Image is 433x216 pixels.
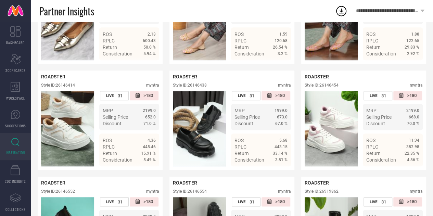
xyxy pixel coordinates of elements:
span: Consideration [234,51,264,56]
span: MRP [234,108,245,113]
span: 443.15 [275,144,288,149]
span: ROS [103,138,112,143]
div: Style ID: 26146454 [305,83,339,88]
span: 67.0 % [275,121,288,126]
span: 15.91 % [141,151,156,156]
span: SUGGESTIONS [5,123,26,128]
div: Style ID: 26146554 [173,189,207,194]
span: Consideration [103,51,132,56]
div: Number of days the style has been live on the platform [232,91,260,100]
span: 31 [381,93,386,98]
span: Return [366,45,381,50]
div: Number of days the style has been live on the platform [364,91,392,100]
span: 4.86 % [407,157,419,162]
span: Return [103,45,117,50]
div: Click to view image [173,91,226,166]
div: Style ID: 26146414 [41,83,75,88]
span: 71.0 % [143,121,156,126]
span: 29.83 % [405,45,419,50]
span: Discount [103,121,122,126]
span: 31 [381,199,386,204]
span: 445.46 [143,144,156,149]
span: 120.68 [275,38,288,43]
span: 1.59 [279,32,288,37]
span: Discount [234,121,253,126]
span: 31 [118,93,123,98]
span: ROS [366,31,375,37]
span: >180 [143,199,153,205]
span: LIVE [370,93,377,98]
span: 70.0 % [407,121,419,126]
span: 33.14 % [273,151,288,156]
a: Details [265,169,288,175]
span: RPLC [366,38,378,43]
span: 5.49 % [143,157,156,162]
span: DASHBOARD [6,40,25,45]
span: SCORECARDS [5,68,26,73]
div: Number of days since the style was first listed on the platform [130,197,158,206]
span: MRP [103,108,113,113]
a: Details [397,169,419,175]
div: Number of days since the style was first listed on the platform [262,197,290,206]
span: ROS [103,31,112,37]
span: Return [103,151,117,156]
span: 31 [250,93,254,98]
span: 652.0 [145,115,156,119]
span: 1.88 [411,32,419,37]
div: myntra [278,83,291,88]
span: 11.94 [409,138,419,143]
span: 5.68 [279,138,288,143]
div: Open download list [335,5,347,17]
span: 31 [250,199,254,204]
span: INSPIRATION [6,150,25,155]
span: >180 [143,93,153,99]
span: Consideration [366,51,396,56]
span: ROADSTER [41,74,65,79]
div: myntra [146,83,159,88]
span: Details [404,169,419,175]
div: myntra [410,83,423,88]
div: Style ID: 26146438 [173,83,207,88]
span: Return [366,151,381,156]
span: Details [404,63,419,69]
span: LIVE [238,200,245,204]
span: ROADSTER [173,180,197,186]
a: Details [133,169,156,175]
div: myntra [146,189,159,194]
span: RPLC [234,38,246,43]
div: Number of days the style has been live on the platform [232,197,260,206]
span: Discount [366,121,385,126]
span: 31 [118,199,123,204]
span: 4.36 [148,138,156,143]
span: RPLC [103,38,115,43]
span: >180 [407,199,417,205]
span: 382.98 [406,144,419,149]
span: ROADSTER [305,74,329,79]
div: Click to view image [305,91,358,166]
span: 22.35 % [405,151,419,156]
span: 1999.0 [275,108,288,113]
span: Details [272,169,288,175]
div: Number of days the style has been live on the platform [364,197,392,206]
span: 50.0 % [143,45,156,50]
span: RPLC [103,144,115,150]
a: Details [265,63,288,69]
span: Consideration [366,157,396,163]
span: 2199.0 [143,108,156,113]
span: 2.92 % [407,51,419,56]
span: >180 [275,93,285,99]
span: Selling Price [366,114,392,120]
span: Consideration [103,157,132,163]
span: 2199.0 [406,108,419,113]
span: Return [234,151,249,156]
div: Style ID: 26146552 [41,189,75,194]
span: Partner Insights [39,4,94,18]
span: 600.43 [143,38,156,43]
span: 668.0 [409,115,419,119]
img: Style preview image [305,91,358,166]
img: Style preview image [41,91,94,166]
div: myntra [410,189,423,194]
span: ROS [234,138,244,143]
span: Selling Price [234,114,260,120]
span: Details [140,63,156,69]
